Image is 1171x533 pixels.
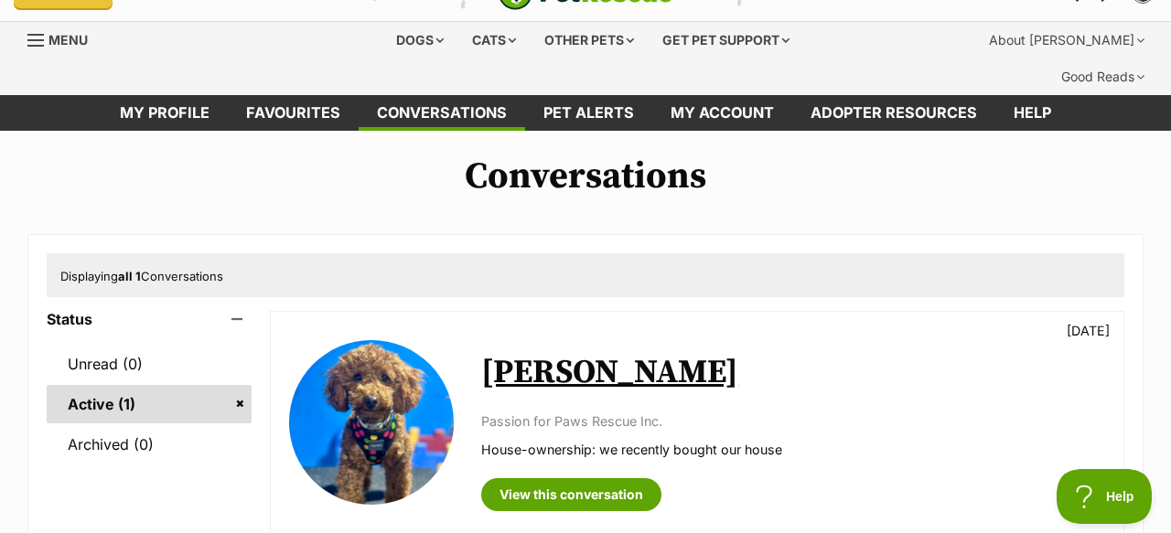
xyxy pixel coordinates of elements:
[459,22,529,59] div: Cats
[102,95,228,131] a: My profile
[118,269,141,283] strong: all 1
[481,478,661,511] a: View this conversation
[47,425,252,464] a: Archived (0)
[1057,469,1153,524] iframe: Help Scout Beacon - Open
[976,22,1157,59] div: About [PERSON_NAME]
[47,345,252,383] a: Unread (0)
[652,95,792,131] a: My account
[48,32,88,48] span: Menu
[481,440,1105,459] p: House-ownership: we recently bought our house
[359,95,525,131] a: conversations
[47,311,252,327] header: Status
[650,22,802,59] div: Get pet support
[481,411,1105,431] p: Passion for Paws Rescue Inc.
[525,95,652,131] a: Pet alerts
[60,269,223,283] span: Displaying Conversations
[289,340,454,505] img: Rhett
[1067,321,1110,340] p: [DATE]
[481,352,738,393] a: [PERSON_NAME]
[1048,59,1157,95] div: Good Reads
[792,95,995,131] a: Adopter resources
[995,95,1069,131] a: Help
[27,22,101,55] a: Menu
[47,385,252,423] a: Active (1)
[532,22,647,59] div: Other pets
[228,95,359,131] a: Favourites
[383,22,457,59] div: Dogs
